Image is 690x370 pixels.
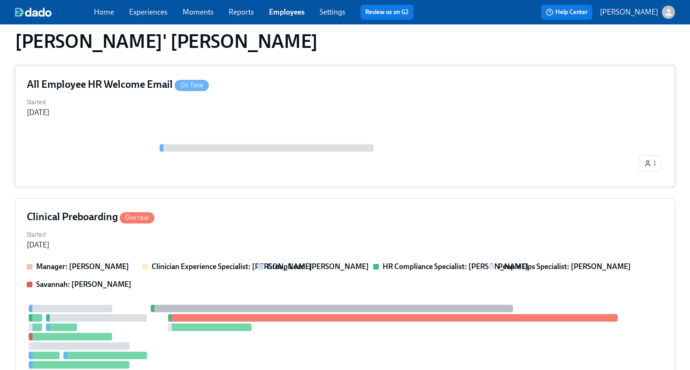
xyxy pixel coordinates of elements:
[365,8,409,17] a: Review us on G2
[383,262,529,271] strong: HR Compliance Specialist: [PERSON_NAME]
[320,8,345,16] a: Settings
[27,77,209,92] h4: All Employee HR Welcome Email
[152,262,312,271] strong: Clinician Experience Specialist: [PERSON_NAME]
[15,30,318,53] h1: [PERSON_NAME]' [PERSON_NAME]
[15,8,94,17] a: dado
[600,6,675,19] button: [PERSON_NAME]
[269,8,305,16] a: Employees
[36,262,129,271] strong: Manager: [PERSON_NAME]
[229,8,254,16] a: Reports
[541,5,592,20] button: Help Center
[27,97,49,108] label: Started
[27,108,49,118] div: [DATE]
[120,214,154,221] span: Overdue
[27,230,49,240] label: Started
[15,8,52,17] img: dado
[639,155,661,171] button: 1
[644,159,656,168] span: 1
[360,5,414,20] button: Review us on G2
[546,8,588,17] span: Help Center
[498,262,631,271] strong: People Ops Specialist: [PERSON_NAME]
[600,7,658,17] p: [PERSON_NAME]
[27,210,154,224] h4: Clinical Preboarding
[27,240,49,250] div: [DATE]
[175,82,209,89] span: On Time
[183,8,214,16] a: Moments
[129,8,168,16] a: Experiences
[94,8,114,16] a: Home
[36,280,131,289] strong: Savannah: [PERSON_NAME]
[267,262,369,271] strong: Group Lead: [PERSON_NAME]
